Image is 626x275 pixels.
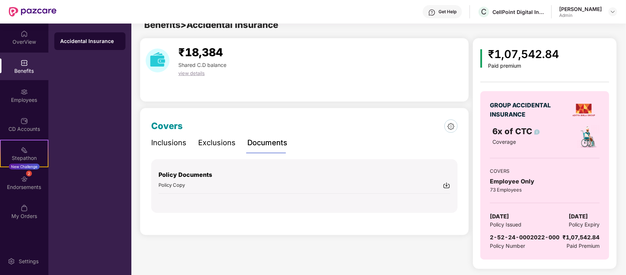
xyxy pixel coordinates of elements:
img: svg+xml;base64,PHN2ZyBpZD0iRHJvcGRvd24tMzJ4MzIiIHhtbG5zPSJodHRwOi8vd3d3LnczLm9yZy8yMDAwL3N2ZyIgd2... [610,9,616,15]
div: Get Help [438,9,456,15]
div: New Challenge [9,164,40,169]
span: [DATE] [569,212,588,221]
img: svg+xml;base64,PHN2ZyBpZD0iSG9tZSIgeG1sbnM9Imh0dHA6Ly93d3cudzMub3JnLzIwMDAvc3ZnIiB3aWR0aD0iMjAiIG... [21,30,28,37]
span: Policy Number [490,243,525,249]
div: Documents [247,137,287,149]
span: 2-52-24-0002022-000 [490,234,560,241]
div: Admin [559,12,602,18]
img: 6dce827fd94a5890c5f76efcf9a6403c.png [448,123,454,130]
div: ₹1,07,542.84 [488,46,559,63]
img: policyIcon [576,125,600,149]
div: Accidental Insurance [60,37,120,45]
div: 2 [26,171,32,176]
span: Benefits > Accidental Insurance [144,19,278,30]
div: 73 Employees [490,186,600,193]
div: Employee Only [490,177,600,186]
span: view details [178,70,205,76]
img: svg+xml;base64,PHN2ZyBpZD0iRW5kb3JzZW1lbnRzIiB4bWxucz0iaHR0cDovL3d3dy53My5vcmcvMjAwMC9zdmciIHdpZH... [21,175,28,183]
img: svg+xml;base64,PHN2ZyBpZD0iU2V0dGluZy0yMHgyMCIgeG1sbnM9Imh0dHA6Ly93d3cudzMub3JnLzIwMDAvc3ZnIiB3aW... [8,258,15,265]
img: download [146,49,170,72]
img: insurerLogo [571,97,597,123]
p: Policy Documents [159,170,450,179]
div: Settings [17,258,41,265]
span: [DATE] [490,212,509,221]
img: svg+xml;base64,PHN2ZyBpZD0iQmVuZWZpdHMiIHhtbG5zPSJodHRwOi8vd3d3LnczLm9yZy8yMDAwL3N2ZyIgd2lkdGg9Ij... [21,59,28,67]
span: Policy Copy [159,182,185,188]
div: [PERSON_NAME] [559,6,602,12]
span: C [481,7,487,16]
span: ₹18,384 [178,46,223,59]
img: svg+xml;base64,PHN2ZyBpZD0iTXlfT3JkZXJzIiBkYXRhLW5hbWU9Ik15IE9yZGVycyIgeG1sbnM9Imh0dHA6Ly93d3cudz... [21,204,28,212]
span: Policy Issued [490,221,521,229]
img: svg+xml;base64,PHN2ZyBpZD0iSGVscC0zMngzMiIgeG1sbnM9Imh0dHA6Ly93d3cudzMub3JnLzIwMDAvc3ZnIiB3aWR0aD... [428,9,436,16]
div: Exclusions [198,137,236,149]
img: New Pazcare Logo [9,7,57,17]
div: Stepathon [1,154,48,162]
img: info [534,129,540,135]
div: Covers [151,119,183,133]
span: Paid Premium [567,242,600,250]
span: 6x of CTC [492,126,540,136]
div: GROUP ACCIDENTAL INSURANCE [490,101,554,119]
span: Coverage [492,139,516,145]
span: Policy Expiry [569,221,600,229]
div: Paid premium [488,63,559,69]
span: Shared C.D balance [178,62,226,68]
img: svg+xml;base64,PHN2ZyB4bWxucz0iaHR0cDovL3d3dy53My5vcmcvMjAwMC9zdmciIHdpZHRoPSIyMSIgaGVpZ2h0PSIyMC... [21,146,28,154]
img: svg+xml;base64,PHN2ZyBpZD0iRW1wbG95ZWVzIiB4bWxucz0iaHR0cDovL3d3dy53My5vcmcvMjAwMC9zdmciIHdpZHRoPS... [21,88,28,96]
div: Inclusions [151,137,186,149]
div: CellPoint Digital India LLP [492,8,544,15]
div: ₹1,07,542.84 [563,233,600,242]
img: icon [480,49,482,68]
div: COVERS [490,167,600,175]
img: svg+xml;base64,PHN2ZyBpZD0iQ0RfQWNjb3VudHMiIGRhdGEtbmFtZT0iQ0QgQWNjb3VudHMiIHhtbG5zPSJodHRwOi8vd3... [21,117,28,125]
img: svg+xml;base64,PHN2ZyBpZD0iRG93bmxvYWQtMjR4MjQiIHhtbG5zPSJodHRwOi8vd3d3LnczLm9yZy8yMDAwL3N2ZyIgd2... [443,182,450,189]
